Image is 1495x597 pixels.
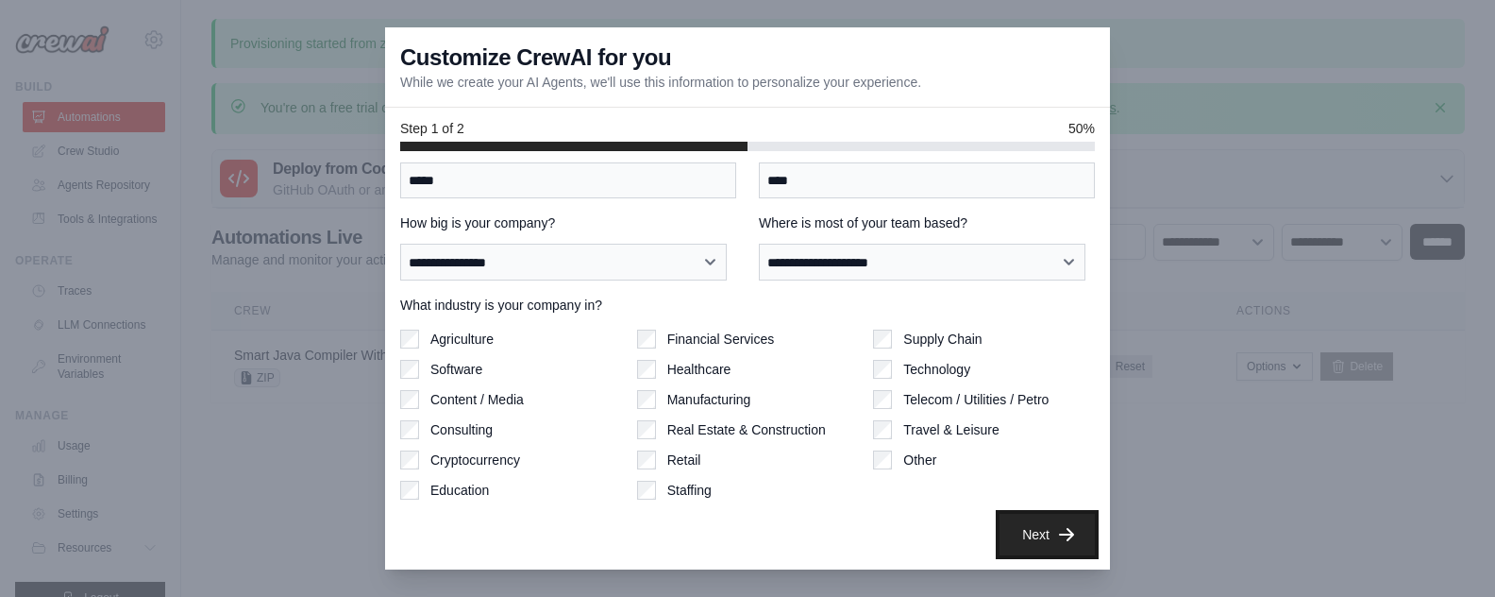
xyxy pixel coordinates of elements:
[430,451,520,469] label: Cryptocurrency
[999,514,1095,555] button: Next
[667,360,731,379] label: Healthcare
[400,296,1095,315] label: What industry is your company in?
[667,451,701,469] label: Retail
[903,360,970,379] label: Technology
[400,119,464,138] span: Step 1 of 2
[667,481,712,500] label: Staffing
[430,360,482,379] label: Software
[430,481,489,500] label: Education
[667,390,751,409] label: Manufacturing
[400,73,921,92] p: While we create your AI Agents, we'll use this information to personalize your experience.
[903,330,982,349] label: Supply Chain
[667,330,775,349] label: Financial Services
[903,390,1049,409] label: Telecom / Utilities / Petro
[759,213,1095,232] label: Where is most of your team based?
[400,43,671,73] h3: Customize CrewAI for you
[903,451,936,469] label: Other
[1068,119,1095,138] span: 50%
[430,330,494,349] label: Agriculture
[430,390,524,409] label: Content / Media
[430,420,493,439] label: Consulting
[667,420,826,439] label: Real Estate & Construction
[400,213,736,232] label: How big is your company?
[903,420,999,439] label: Travel & Leisure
